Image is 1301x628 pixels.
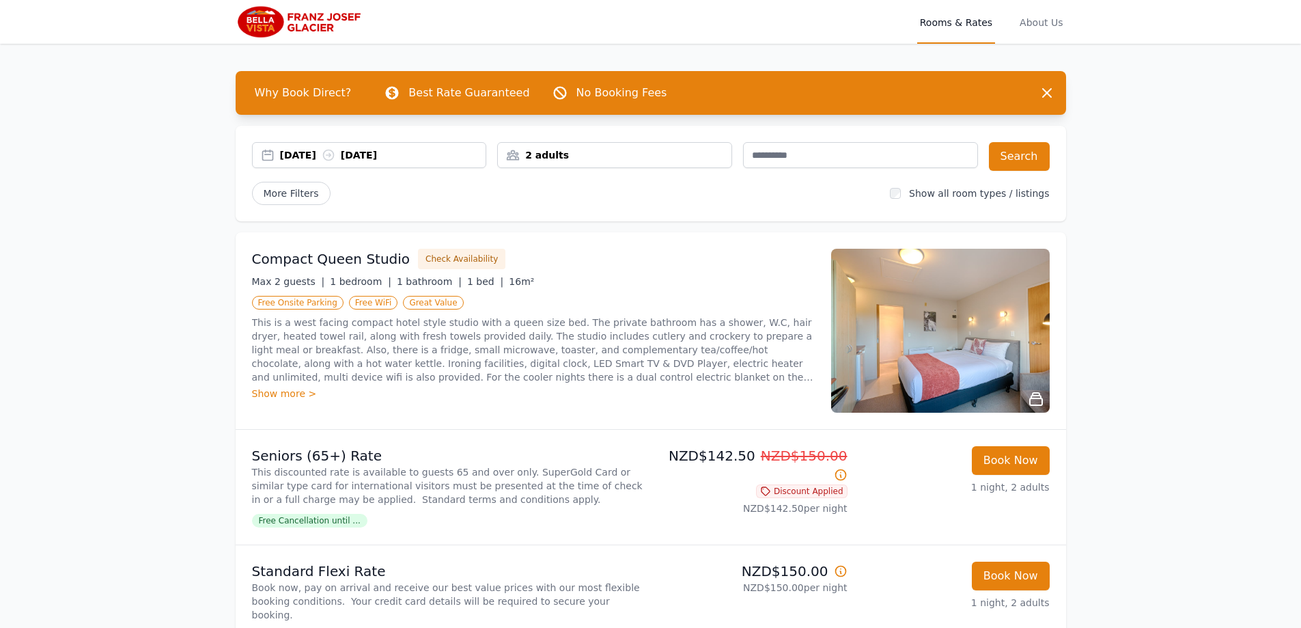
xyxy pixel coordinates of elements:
[467,276,503,287] span: 1 bed |
[509,276,534,287] span: 16m²
[498,148,731,162] div: 2 adults
[252,465,645,506] p: This discounted rate is available to guests 65 and over only. SuperGold Card or similar type card...
[236,5,367,38] img: Bella Vista Franz Josef Glacier
[252,316,815,384] p: This is a west facing compact hotel style studio with a queen size bed. The private bathroom has ...
[252,182,331,205] span: More Filters
[349,296,398,310] span: Free WiFi
[252,387,815,400] div: Show more >
[252,276,325,287] span: Max 2 guests |
[656,446,848,484] p: NZD$142.50
[989,142,1050,171] button: Search
[656,581,848,595] p: NZD$150.00 per night
[403,296,463,310] span: Great Value
[397,276,462,287] span: 1 bathroom |
[244,79,363,107] span: Why Book Direct?
[909,188,1049,199] label: Show all room types / listings
[656,562,848,581] p: NZD$150.00
[252,581,645,622] p: Book now, pay on arrival and receive our best value prices with our most flexible booking conditi...
[972,562,1050,590] button: Book Now
[330,276,391,287] span: 1 bedroom |
[858,596,1050,610] p: 1 night, 2 adults
[858,480,1050,494] p: 1 night, 2 adults
[252,446,645,465] p: Seniors (65+) Rate
[408,85,529,101] p: Best Rate Guaranteed
[252,249,410,269] h3: Compact Queen Studio
[656,502,848,515] p: NZD$142.50 per night
[761,448,848,464] span: NZD$150.00
[756,484,848,498] span: Discount Applied
[252,514,367,528] span: Free Cancellation until ...
[280,148,486,162] div: [DATE] [DATE]
[252,296,344,310] span: Free Onsite Parking
[576,85,667,101] p: No Booking Fees
[418,249,505,269] button: Check Availability
[972,446,1050,475] button: Book Now
[252,562,645,581] p: Standard Flexi Rate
